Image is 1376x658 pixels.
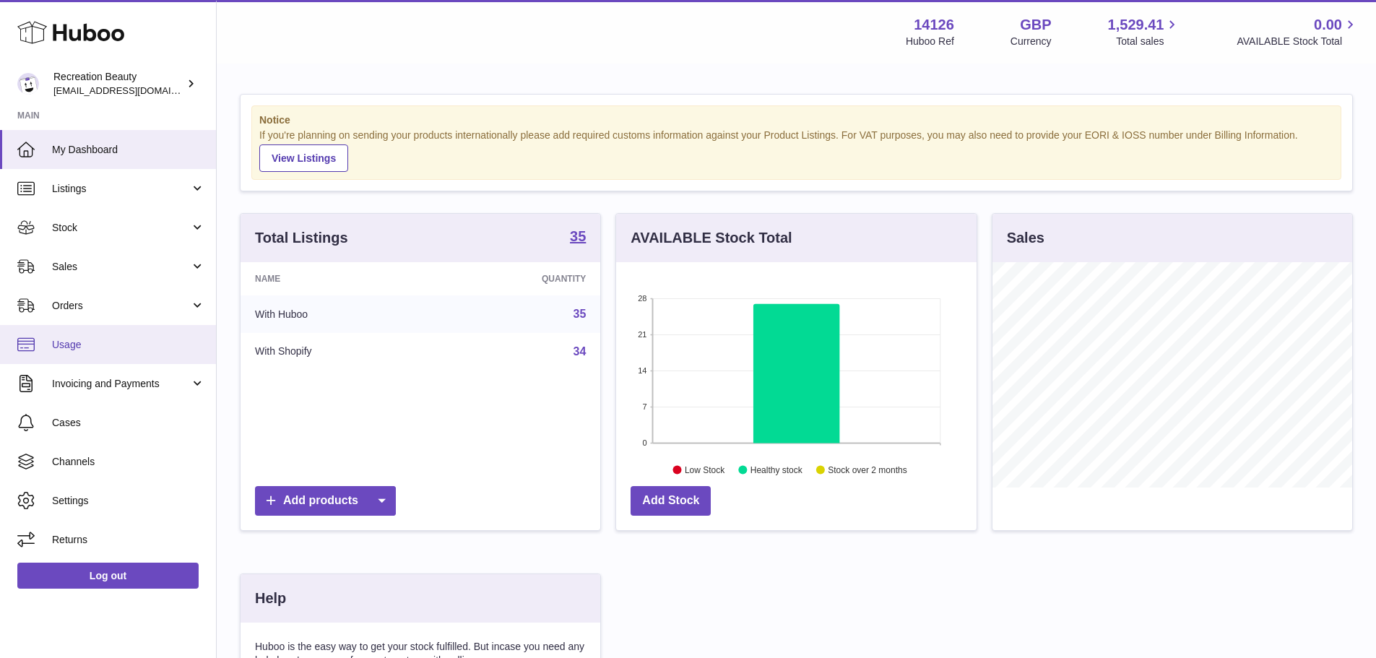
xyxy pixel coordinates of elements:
text: 14 [639,366,647,375]
text: Stock over 2 months [828,464,907,475]
th: Name [241,262,435,295]
span: Listings [52,182,190,196]
a: Log out [17,563,199,589]
a: 34 [574,345,587,358]
span: Invoicing and Payments [52,377,190,391]
span: Stock [52,221,190,235]
text: 28 [639,294,647,303]
strong: Notice [259,113,1333,127]
span: My Dashboard [52,143,205,157]
td: With Huboo [241,295,435,333]
span: Channels [52,455,205,469]
a: 35 [574,308,587,320]
div: Recreation Beauty [53,70,183,98]
text: 21 [639,330,647,339]
span: Returns [52,533,205,547]
text: Healthy stock [750,464,803,475]
a: 1,529.41 Total sales [1108,15,1181,48]
span: Sales [52,260,190,274]
text: 7 [643,402,647,411]
a: 0.00 AVAILABLE Stock Total [1237,15,1359,48]
span: Settings [52,494,205,508]
div: Huboo Ref [906,35,954,48]
span: AVAILABLE Stock Total [1237,35,1359,48]
span: 0.00 [1314,15,1342,35]
span: Orders [52,299,190,313]
span: [EMAIL_ADDRESS][DOMAIN_NAME] [53,85,212,96]
a: 35 [570,229,586,246]
div: Currency [1011,35,1052,48]
th: Quantity [435,262,601,295]
strong: GBP [1020,15,1051,35]
text: 0 [643,438,647,447]
strong: 35 [570,229,586,243]
a: Add Stock [631,486,711,516]
span: Usage [52,338,205,352]
img: internalAdmin-14126@internal.huboo.com [17,73,39,95]
td: With Shopify [241,333,435,371]
h3: Total Listings [255,228,348,248]
span: Total sales [1116,35,1180,48]
h3: AVAILABLE Stock Total [631,228,792,248]
text: Low Stock [685,464,725,475]
a: View Listings [259,144,348,172]
span: Cases [52,416,205,430]
span: 1,529.41 [1108,15,1164,35]
h3: Help [255,589,286,608]
a: Add products [255,486,396,516]
h3: Sales [1007,228,1044,248]
strong: 14126 [914,15,954,35]
div: If you're planning on sending your products internationally please add required customs informati... [259,129,1333,172]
